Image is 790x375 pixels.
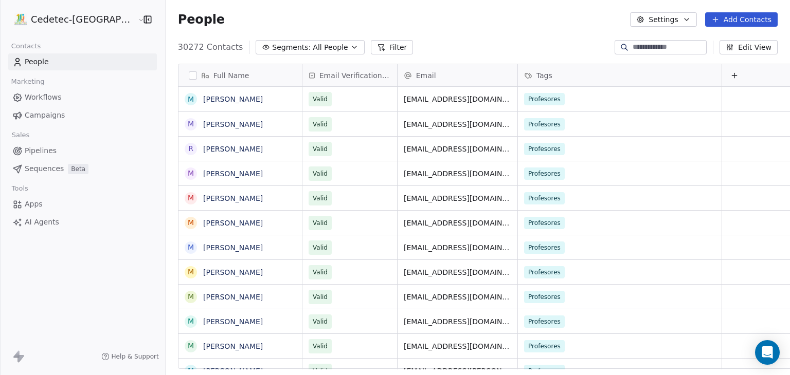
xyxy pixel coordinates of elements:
a: [PERSON_NAME] [203,367,263,375]
span: Email Verification Status [319,70,391,81]
span: [EMAIL_ADDRESS][DOMAIN_NAME] [404,94,511,104]
div: Tags [518,64,722,86]
div: M [188,291,194,302]
span: Sales [7,127,34,143]
div: M [188,341,194,351]
span: 30272 Contacts [178,41,243,53]
a: Campaigns [8,107,157,124]
div: M [188,242,194,253]
a: [PERSON_NAME] [203,268,263,276]
div: M [188,119,194,129]
span: Segments: [272,42,311,53]
a: People [8,53,157,70]
span: Beta [68,164,88,174]
a: SequencesBeta [8,160,157,177]
a: Help & Support [101,352,159,361]
a: [PERSON_NAME] [203,145,263,153]
div: Open Intercom Messenger [755,340,780,365]
span: [EMAIL_ADDRESS][DOMAIN_NAME] [404,242,511,253]
span: Pipelines [25,145,57,156]
span: Workflows [25,92,62,103]
span: [EMAIL_ADDRESS][DOMAIN_NAME] [404,292,511,302]
span: Sequences [25,163,64,174]
span: [EMAIL_ADDRESS][DOMAIN_NAME] [404,168,511,179]
button: Add Contacts [705,12,778,27]
div: M [188,168,194,179]
a: [PERSON_NAME] [203,293,263,301]
span: Campaigns [25,110,65,121]
span: Tools [7,181,32,196]
span: Valid [313,94,328,104]
span: Profesores [524,118,565,130]
button: Edit View [720,40,778,54]
span: All People [313,42,348,53]
span: Profesores [524,340,565,352]
span: Valid [313,193,328,203]
span: Valid [313,316,328,327]
span: [EMAIL_ADDRESS][DOMAIN_NAME] [404,341,511,351]
div: M [188,316,194,327]
div: M [188,193,194,203]
a: [PERSON_NAME] [203,170,263,178]
span: Valid [313,144,328,154]
span: Contacts [7,39,45,54]
a: AI Agents [8,214,157,231]
span: Cedetec-[GEOGRAPHIC_DATA] [31,13,135,26]
span: [EMAIL_ADDRESS][DOMAIN_NAME] [404,218,511,228]
img: IMAGEN%2010%20A%C3%83%C2%91OS.png [14,13,27,26]
span: Profesores [524,217,565,229]
span: Profesores [524,315,565,328]
span: [EMAIL_ADDRESS][DOMAIN_NAME] [404,193,511,203]
span: Tags [536,70,552,81]
span: Profesores [524,167,565,180]
div: R [188,143,193,154]
span: Valid [313,168,328,179]
div: Full Name [178,64,302,86]
a: [PERSON_NAME] [203,342,263,350]
div: M [188,217,194,228]
span: Profesores [524,241,565,254]
a: [PERSON_NAME] [203,317,263,326]
a: Pipelines [8,142,157,159]
span: [EMAIL_ADDRESS][DOMAIN_NAME] [404,144,511,154]
button: Cedetec-[GEOGRAPHIC_DATA] [12,11,131,28]
span: Full Name [213,70,249,81]
span: Marketing [7,74,49,89]
button: Filter [371,40,414,54]
a: [PERSON_NAME] [203,120,263,128]
span: Profesores [524,266,565,278]
a: [PERSON_NAME] [203,95,263,103]
span: Valid [313,341,328,351]
span: Valid [313,218,328,228]
div: M [188,267,194,277]
div: M [188,94,194,105]
a: Apps [8,196,157,213]
span: Valid [313,292,328,302]
span: [EMAIL_ADDRESS][DOMAIN_NAME] [404,316,511,327]
button: Settings [630,12,696,27]
div: Email Verification Status [302,64,397,86]
span: Email [416,70,436,81]
a: [PERSON_NAME] [203,219,263,227]
span: Valid [313,119,328,129]
span: AI Agents [25,217,59,228]
span: Valid [313,267,328,277]
span: Profesores [524,93,565,105]
div: Email [398,64,517,86]
span: People [178,12,225,27]
span: Profesores [524,192,565,204]
div: grid [178,87,302,369]
span: [EMAIL_ADDRESS][DOMAIN_NAME] [404,119,511,129]
span: People [25,57,49,67]
span: Valid [313,242,328,253]
span: Profesores [524,291,565,303]
span: Help & Support [112,352,159,361]
span: [EMAIL_ADDRESS][DOMAIN_NAME] [404,267,511,277]
a: Workflows [8,89,157,106]
a: [PERSON_NAME] [203,243,263,252]
span: Profesores [524,143,565,155]
span: Apps [25,199,43,210]
a: [PERSON_NAME] [203,194,263,202]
